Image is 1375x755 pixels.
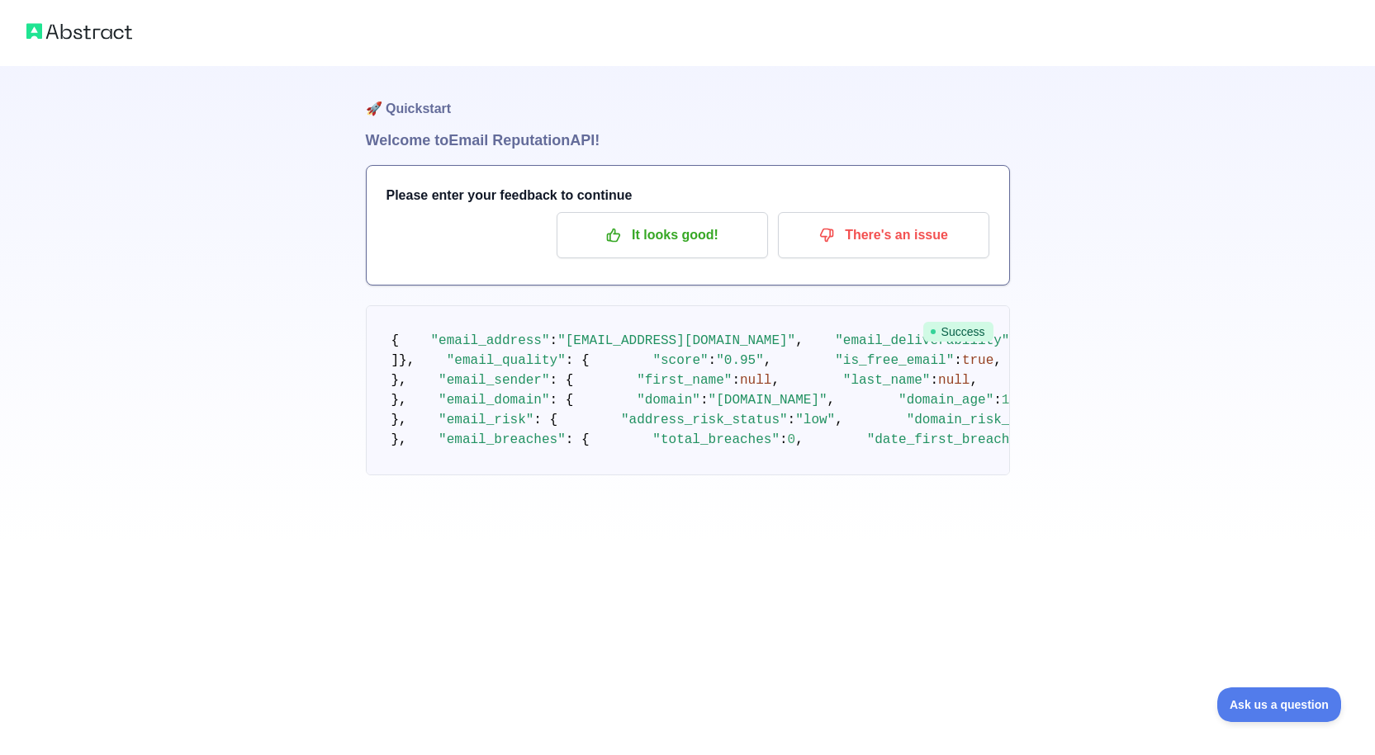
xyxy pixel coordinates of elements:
[835,333,1009,348] span: "email_deliverability"
[386,186,989,205] h3: Please enter your feedback to continue
[621,413,788,427] span: "address_risk_status"
[709,353,717,368] span: :
[700,393,709,408] span: :
[795,333,804,348] span: ,
[652,353,708,368] span: "score"
[795,432,804,447] span: ,
[569,221,756,249] p: It looks good!
[867,432,1034,447] span: "date_first_breached"
[795,413,835,427] span: "low"
[732,373,740,388] span: :
[771,373,780,388] span: ,
[790,221,977,249] p: There's an issue
[557,333,795,348] span: "[EMAIL_ADDRESS][DOMAIN_NAME]"
[550,373,574,388] span: : {
[439,373,549,388] span: "email_sender"
[566,432,590,447] span: : {
[930,373,938,388] span: :
[652,432,780,447] span: "total_breaches"
[788,432,796,447] span: 0
[835,413,843,427] span: ,
[439,413,533,427] span: "email_risk"
[835,353,954,368] span: "is_free_email"
[637,373,732,388] span: "first_name"
[1002,393,1041,408] span: 11009
[898,393,993,408] span: "domain_age"
[550,393,574,408] span: : {
[391,333,400,348] span: {
[843,373,931,388] span: "last_name"
[447,353,566,368] span: "email_quality"
[566,353,590,368] span: : {
[431,333,550,348] span: "email_address"
[970,373,978,388] span: ,
[26,20,132,43] img: Abstract logo
[439,393,549,408] span: "email_domain"
[907,413,1065,427] span: "domain_risk_status"
[954,353,962,368] span: :
[557,212,768,258] button: It looks good!
[740,373,771,388] span: null
[709,393,827,408] span: "[DOMAIN_NAME]"
[780,432,788,447] span: :
[938,373,970,388] span: null
[923,322,993,342] span: Success
[550,333,558,348] span: :
[788,413,796,427] span: :
[993,393,1002,408] span: :
[366,129,1010,152] h1: Welcome to Email Reputation API!
[993,353,1002,368] span: ,
[778,212,989,258] button: There's an issue
[1217,687,1342,722] iframe: Toggle Customer Support
[827,393,836,408] span: ,
[962,353,993,368] span: true
[764,353,772,368] span: ,
[637,393,700,408] span: "domain"
[716,353,764,368] span: "0.95"
[366,66,1010,129] h1: 🚀 Quickstart
[533,413,557,427] span: : {
[439,432,566,447] span: "email_breaches"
